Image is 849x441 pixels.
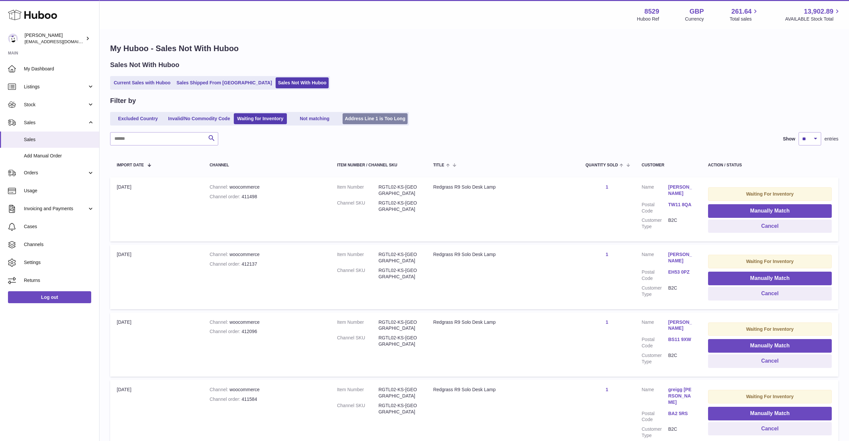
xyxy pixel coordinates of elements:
[746,394,794,399] strong: Waiting For Inventory
[24,136,94,143] span: Sales
[642,336,668,349] dt: Postal Code
[210,319,229,325] strong: Channel
[166,113,232,124] a: Invalid/No Commodity Code
[824,136,838,142] span: entries
[668,319,695,332] a: [PERSON_NAME]
[24,170,87,176] span: Orders
[731,7,751,16] span: 261.64
[210,319,324,325] div: woocommerce
[746,259,794,264] strong: Waiting For Inventory
[378,267,420,280] dd: RGTL02-KS-[GEOGRAPHIC_DATA]
[668,202,695,208] a: TW11 8QA
[708,287,832,301] button: Cancel
[668,285,695,298] dd: B2C
[378,319,420,332] dd: RGTL02-KS-[GEOGRAPHIC_DATA]
[24,277,94,284] span: Returns
[378,184,420,197] dd: RGTL02-KS-[GEOGRAPHIC_DATA]
[586,163,618,167] span: Quantity Sold
[210,329,242,334] strong: Channel order
[343,113,408,124] a: Address Line 1 is Too Long
[746,326,794,332] strong: Waiting For Inventory
[210,328,324,335] div: 412096
[24,206,87,212] span: Invoicing and Payments
[210,397,242,402] strong: Channel order
[606,252,608,257] a: 1
[708,422,832,436] button: Cancel
[337,402,378,415] dt: Channel SKU
[24,66,94,72] span: My Dashboard
[337,163,420,167] div: Item Number / Channel SKU
[210,194,242,199] strong: Channel order
[746,191,794,197] strong: Waiting For Inventory
[642,163,695,167] div: Customer
[642,251,668,266] dt: Name
[337,267,378,280] dt: Channel SKU
[110,96,136,105] h2: Filter by
[708,339,832,353] button: Manually Match
[642,285,668,298] dt: Customer Type
[210,261,324,267] div: 412137
[337,200,378,213] dt: Channel SKU
[210,184,324,190] div: woocommerce
[24,153,94,159] span: Add Manual Order
[288,113,341,124] a: Not matching
[668,217,695,230] dd: B2C
[708,220,832,233] button: Cancel
[642,202,668,214] dt: Postal Code
[378,387,420,399] dd: RGTL02-KS-[GEOGRAPHIC_DATA]
[210,163,324,167] div: Channel
[110,60,179,69] h2: Sales Not With Huboo
[110,43,838,54] h1: My Huboo - Sales Not With Huboo
[708,204,832,218] button: Manually Match
[668,184,695,197] a: [PERSON_NAME]
[606,319,608,325] a: 1
[433,319,572,325] div: Redgrass R9 Solo Desk Lamp
[668,410,695,417] a: BA2 5RS
[730,16,759,22] span: Total sales
[378,402,420,415] dd: RGTL02-KS-[GEOGRAPHIC_DATA]
[783,136,795,142] label: Show
[642,410,668,423] dt: Postal Code
[785,16,841,22] span: AVAILABLE Stock Total
[642,184,668,198] dt: Name
[111,77,173,88] a: Current Sales with Huboo
[8,34,18,44] img: admin@redgrass.ch
[606,184,608,190] a: 1
[708,163,832,167] div: Action / Status
[24,120,87,126] span: Sales
[210,194,324,200] div: 411498
[110,177,203,241] td: [DATE]
[668,387,695,405] a: greigg [PERSON_NAME]
[210,184,229,190] strong: Channel
[668,251,695,264] a: [PERSON_NAME]
[117,163,144,167] span: Import date
[24,102,87,108] span: Stock
[337,251,378,264] dt: Item Number
[433,387,572,393] div: Redgrass R9 Solo Desk Lamp
[276,77,329,88] a: Sales Not With Huboo
[24,259,94,266] span: Settings
[111,113,164,124] a: Excluded Country
[24,84,87,90] span: Listings
[708,272,832,285] button: Manually Match
[668,426,695,439] dd: B2C
[378,335,420,347] dd: RGTL02-KS-[GEOGRAPHIC_DATA]
[234,113,287,124] a: Waiting for Inventory
[730,7,759,22] a: 261.64 Total sales
[210,252,229,257] strong: Channel
[25,39,98,44] span: [EMAIL_ADDRESS][DOMAIN_NAME]
[804,7,833,16] span: 13,902.89
[24,223,94,230] span: Cases
[433,184,572,190] div: Redgrass R9 Solo Desk Lamp
[433,163,444,167] span: Title
[708,407,832,420] button: Manually Match
[337,184,378,197] dt: Item Number
[337,387,378,399] dt: Item Number
[210,387,229,392] strong: Channel
[337,319,378,332] dt: Item Number
[668,352,695,365] dd: B2C
[642,217,668,230] dt: Customer Type
[110,245,203,309] td: [DATE]
[210,396,324,402] div: 411584
[24,241,94,248] span: Channels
